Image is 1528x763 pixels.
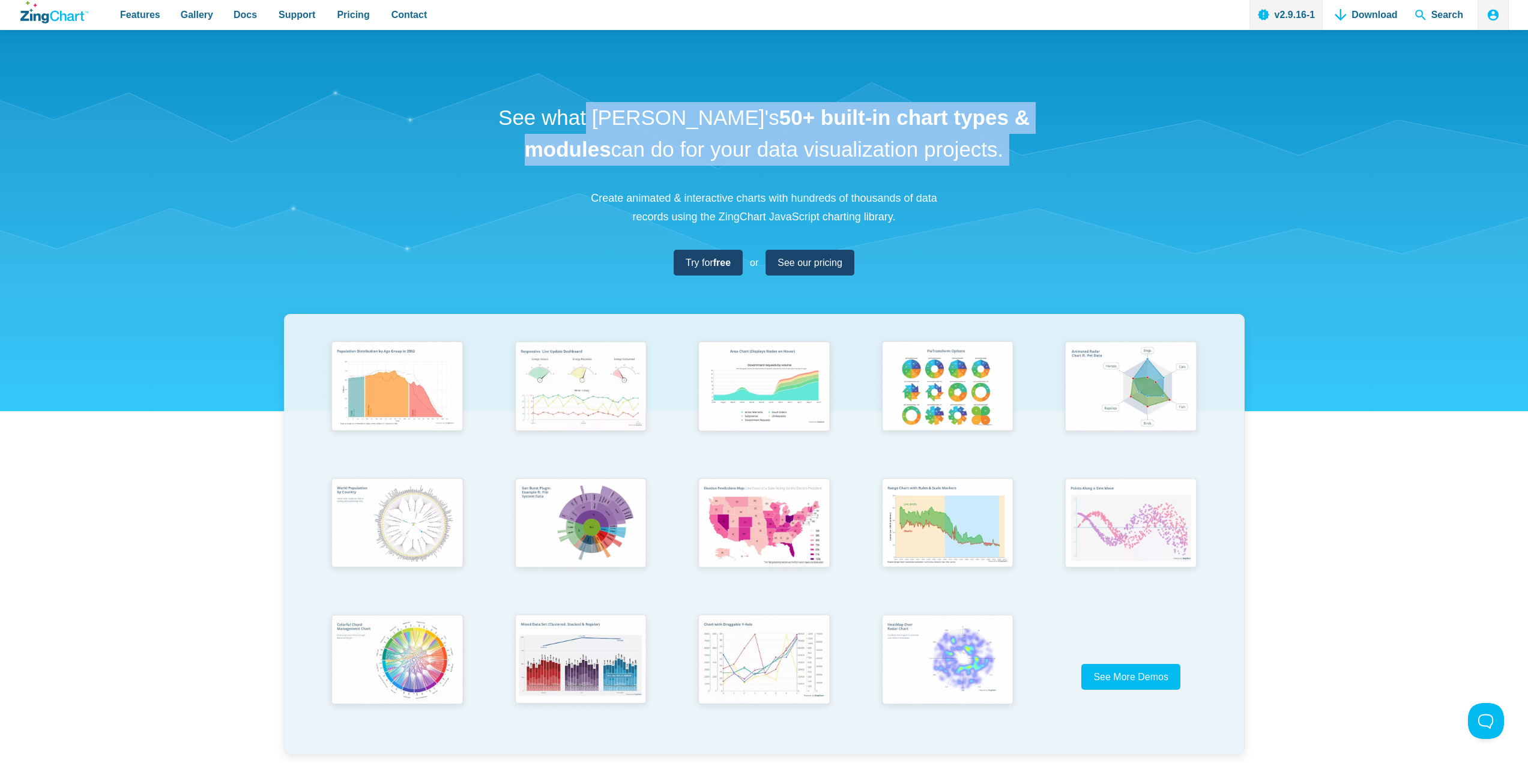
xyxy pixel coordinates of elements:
[672,609,856,745] a: Chart with Draggable Y-Axis
[234,7,257,23] span: Docs
[874,472,1021,578] img: Range Chart with Rultes & Scale Markers
[750,255,758,271] span: or
[1093,672,1168,682] span: See More Demos
[324,609,470,714] img: Colorful Chord Management Chart
[507,336,654,440] img: Responsive Live Update Dashboard
[1039,472,1223,609] a: Points Along a Sine Wave
[672,472,856,609] a: Election Predictions Map
[874,609,1021,714] img: Heatmap Over Radar Chart
[507,472,654,577] img: Sun Burst Plugin Example ft. File System Data
[306,472,489,609] a: World Population by Country
[306,336,489,472] a: Population Distribution by Age Group in 2052
[856,609,1039,745] a: Heatmap Over Radar Chart
[1057,336,1204,440] img: Animated Radar Chart ft. Pet Data
[306,609,489,745] a: Colorful Chord Management Chart
[120,7,160,23] span: Features
[494,102,1034,165] h1: See what [PERSON_NAME]'s can do for your data visualization projects.
[337,7,369,23] span: Pricing
[1057,472,1204,577] img: Points Along a Sine Wave
[507,609,654,713] img: Mixed Data Set (Clustered, Stacked, and Regular)
[391,7,427,23] span: Contact
[856,472,1039,609] a: Range Chart with Rultes & Scale Markers
[1468,703,1504,739] iframe: Toggle Customer Support
[690,472,837,577] img: Election Predictions Map
[874,336,1021,440] img: Pie Transform Options
[766,250,854,276] a: See our pricing
[713,258,731,268] strong: free
[324,472,470,578] img: World Population by Country
[690,609,837,714] img: Chart with Draggable Y-Axis
[324,336,470,440] img: Population Distribution by Age Group in 2052
[489,472,672,609] a: Sun Burst Plugin Example ft. File System Data
[778,255,842,271] span: See our pricing
[20,1,88,23] a: ZingChart Logo. Click to return to the homepage
[856,336,1039,472] a: Pie Transform Options
[1081,664,1180,690] a: See More Demos
[489,609,672,745] a: Mixed Data Set (Clustered, Stacked, and Regular)
[686,255,731,271] span: Try for
[279,7,315,23] span: Support
[690,336,837,440] img: Area Chart (Displays Nodes on Hover)
[525,106,1030,161] strong: 50+ built-in chart types & modules
[181,7,213,23] span: Gallery
[489,336,672,472] a: Responsive Live Update Dashboard
[584,189,944,226] p: Create animated & interactive charts with hundreds of thousands of data records using the ZingCha...
[674,250,743,276] a: Try forfree
[1039,336,1223,472] a: Animated Radar Chart ft. Pet Data
[672,336,856,472] a: Area Chart (Displays Nodes on Hover)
